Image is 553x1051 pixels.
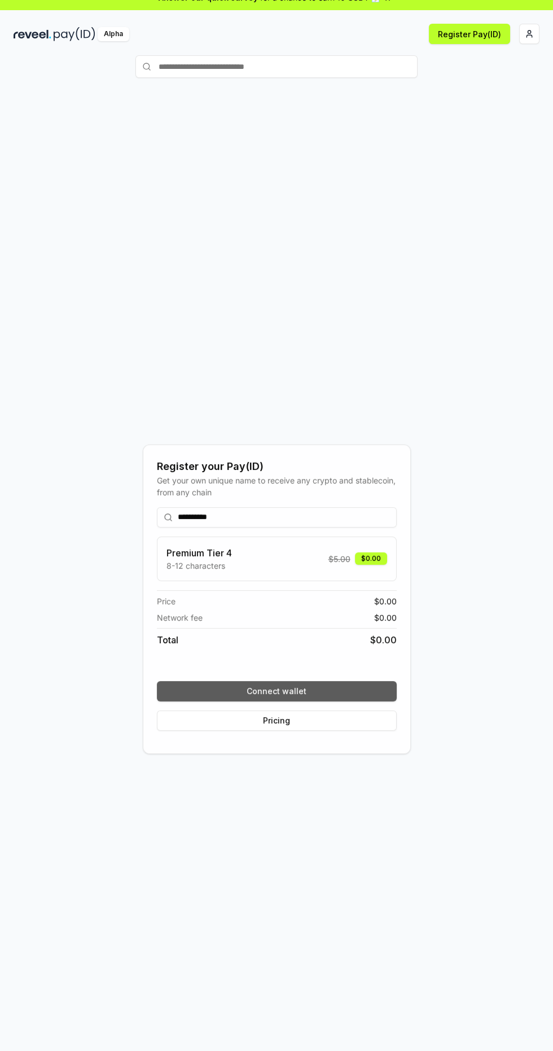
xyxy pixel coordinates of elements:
[355,552,387,565] div: $0.00
[54,27,95,41] img: pay_id
[157,595,175,607] span: Price
[374,612,397,623] span: $ 0.00
[429,24,510,44] button: Register Pay(ID)
[157,474,397,498] div: Get your own unique name to receive any crypto and stablecoin, from any chain
[166,560,232,572] p: 8-12 characters
[166,546,232,560] h3: Premium Tier 4
[157,612,203,623] span: Network fee
[157,633,178,647] span: Total
[14,27,51,41] img: reveel_dark
[98,27,129,41] div: Alpha
[157,681,397,701] button: Connect wallet
[157,459,397,474] div: Register your Pay(ID)
[370,633,397,647] span: $ 0.00
[328,553,350,565] span: $ 5.00
[157,710,397,731] button: Pricing
[374,595,397,607] span: $ 0.00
